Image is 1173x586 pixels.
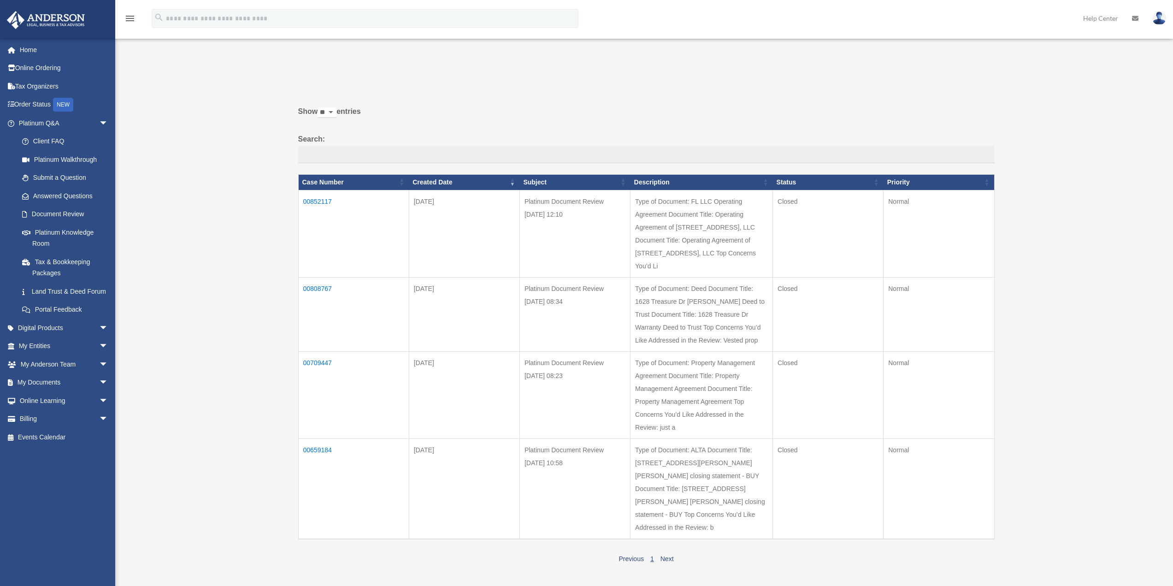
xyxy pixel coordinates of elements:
a: Answered Questions [13,187,113,205]
label: Search: [298,133,995,163]
input: Search: [298,146,995,163]
span: arrow_drop_down [99,355,118,374]
span: arrow_drop_down [99,337,118,356]
a: Portal Feedback [13,301,118,319]
a: My Documentsarrow_drop_down [6,373,122,392]
th: Description: activate to sort column ascending [631,174,773,190]
th: Case Number: activate to sort column ascending [298,174,409,190]
img: Anderson Advisors Platinum Portal [4,11,88,29]
a: Tax & Bookkeeping Packages [13,253,118,282]
a: 1 [650,555,654,562]
a: My Anderson Teamarrow_drop_down [6,355,122,373]
td: Platinum Document Review [DATE] 08:23 [519,351,630,438]
td: Type of Document: Deed Document Title: 1628 Treasure Dr [PERSON_NAME] Deed to Trust Document Titl... [631,277,773,351]
td: 00852117 [298,190,409,277]
a: Platinum Knowledge Room [13,223,118,253]
a: Previous [619,555,643,562]
a: menu [124,16,136,24]
th: Subject: activate to sort column ascending [519,174,630,190]
td: Type of Document: FL LLC Operating Agreement Document Title: Operating Agreement of [STREET_ADDRE... [631,190,773,277]
a: Online Learningarrow_drop_down [6,391,122,410]
img: User Pic [1152,12,1166,25]
td: Normal [884,277,994,351]
span: arrow_drop_down [99,114,118,133]
select: Showentries [318,107,336,118]
td: Closed [773,277,884,351]
span: arrow_drop_down [99,410,118,429]
td: [DATE] [409,351,519,438]
a: Client FAQ [13,132,118,151]
span: arrow_drop_down [99,373,118,392]
th: Created Date: activate to sort column ascending [409,174,519,190]
td: Normal [884,190,994,277]
td: [DATE] [409,438,519,539]
i: menu [124,13,136,24]
a: Submit a Question [13,169,118,187]
th: Status: activate to sort column ascending [773,174,884,190]
td: Closed [773,351,884,438]
td: Platinum Document Review [DATE] 08:34 [519,277,630,351]
td: Type of Document: Property Management Agreement Document Title: Property Management Agreement Doc... [631,351,773,438]
a: Platinum Walkthrough [13,150,118,169]
td: Type of Document: ALTA Document Title: [STREET_ADDRESS][PERSON_NAME] [PERSON_NAME] closing statem... [631,438,773,539]
td: Normal [884,438,994,539]
td: Platinum Document Review [DATE] 12:10 [519,190,630,277]
div: NEW [53,98,73,112]
span: arrow_drop_down [99,391,118,410]
label: Show entries [298,105,995,127]
td: Platinum Document Review [DATE] 10:58 [519,438,630,539]
a: Home [6,41,122,59]
a: Events Calendar [6,428,122,446]
td: 00709447 [298,351,409,438]
td: [DATE] [409,190,519,277]
td: [DATE] [409,277,519,351]
a: Document Review [13,205,118,224]
i: search [154,12,164,23]
a: My Entitiesarrow_drop_down [6,337,122,355]
a: Online Ordering [6,59,122,77]
td: Closed [773,438,884,539]
a: Tax Organizers [6,77,122,95]
td: 00659184 [298,438,409,539]
span: arrow_drop_down [99,319,118,337]
th: Priority: activate to sort column ascending [884,174,994,190]
a: Next [660,555,674,562]
td: Normal [884,351,994,438]
a: Platinum Q&Aarrow_drop_down [6,114,118,132]
td: Closed [773,190,884,277]
a: Land Trust & Deed Forum [13,282,118,301]
td: 00808767 [298,277,409,351]
a: Order StatusNEW [6,95,122,114]
a: Billingarrow_drop_down [6,410,122,428]
a: Digital Productsarrow_drop_down [6,319,122,337]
